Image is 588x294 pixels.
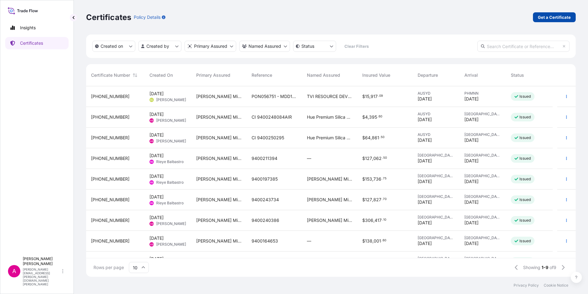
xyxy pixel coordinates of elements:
[372,198,373,202] span: ,
[156,201,184,206] span: Rieye Balbastro
[381,136,384,138] span: 50
[196,114,242,120] span: [PERSON_NAME] Minerals Australia Pty Ltd
[20,25,36,31] p: Insights
[150,159,153,165] span: RB
[464,174,501,178] span: [GEOGRAPHIC_DATA]
[519,115,531,120] p: Issued
[369,94,371,99] span: ,
[252,72,272,78] span: Reference
[252,217,279,223] span: 9400240386
[91,93,129,100] span: [PHONE_NUMBER]
[375,218,382,223] span: 417
[383,198,387,200] span: 70
[511,72,524,78] span: Status
[196,72,230,78] span: Primary Assured
[248,43,281,49] p: Named Assured
[196,238,242,244] span: [PERSON_NAME] Minerals Australia Pty Ltd
[418,158,432,164] span: [DATE]
[464,158,479,164] span: [DATE]
[23,267,61,286] p: [PERSON_NAME][EMAIL_ADDRESS][PERSON_NAME][DOMAIN_NAME][PERSON_NAME]
[371,94,378,99] span: 917
[156,118,186,123] span: [PERSON_NAME]
[252,135,284,141] span: CI 9400250295
[519,156,531,161] p: Issued
[464,256,501,261] span: [GEOGRAPHIC_DATA]
[464,199,479,205] span: [DATE]
[307,114,352,120] span: Hue Premium Silica Co. Ltd
[418,96,432,102] span: [DATE]
[369,115,377,119] span: 395
[383,219,386,221] span: 10
[382,219,383,221] span: .
[252,155,277,161] span: 9400211394
[91,217,129,223] span: [PHONE_NUMBER]
[5,37,69,49] a: Certificates
[464,116,479,123] span: [DATE]
[365,136,371,140] span: 64
[92,41,135,52] button: createdOn Filter options
[307,155,311,161] span: —
[373,218,375,223] span: ,
[293,41,336,52] button: certificateStatus Filter options
[91,114,129,120] span: [PHONE_NUMBER]
[383,239,386,242] span: 60
[418,116,432,123] span: [DATE]
[362,218,365,223] span: $
[150,179,153,186] span: RB
[150,200,153,206] span: RB
[362,239,365,243] span: $
[307,135,352,141] span: Hue Premium Silica Co. Ltd
[362,94,365,99] span: $
[365,198,372,202] span: 127
[91,176,129,182] span: [PHONE_NUMBER]
[365,177,372,181] span: 153
[544,283,568,288] a: Cookie Notice
[365,156,372,161] span: 127
[365,239,372,243] span: 138
[146,43,169,49] p: Created by
[464,132,501,137] span: [GEOGRAPHIC_DATA]
[550,264,556,271] span: of 9
[519,177,531,182] p: Issued
[379,95,383,97] span: 09
[307,93,352,100] span: TVI RESOURCE DEVELOPMENT PHILLS. INC
[301,43,314,49] p: Status
[196,217,242,223] span: [PERSON_NAME] Minerals Australia Pty Ltd
[149,235,164,241] span: [DATE]
[418,137,432,143] span: [DATE]
[464,96,479,102] span: [DATE]
[464,137,479,143] span: [DATE]
[418,240,432,247] span: [DATE]
[382,157,383,159] span: .
[464,91,501,96] span: PHMNN
[5,22,69,34] a: Insights
[373,177,381,181] span: 736
[418,153,455,158] span: [GEOGRAPHIC_DATA]
[383,157,387,159] span: 50
[362,115,365,119] span: $
[93,264,124,271] span: Rows per page
[20,40,43,46] p: Certificates
[371,136,372,140] span: ,
[156,139,186,144] span: [PERSON_NAME]
[91,72,130,78] span: Certificate Number
[307,238,311,244] span: —
[418,194,455,199] span: [GEOGRAPHIC_DATA]
[86,12,131,22] p: Certificates
[196,135,242,141] span: [PERSON_NAME] Minerals Australia Pty Ltd
[418,132,455,137] span: AUSYD
[131,71,139,79] button: Sort
[418,91,455,96] span: AUSYD
[149,91,164,97] span: [DATE]
[156,180,184,185] span: Rieye Balbastro
[307,197,352,203] span: [PERSON_NAME] Minerals Australia Pty Ltd
[252,176,278,182] span: 9400197385
[252,93,297,100] span: PON056751 - MDD10172426WR
[194,43,227,49] p: Primary Assured
[156,221,186,226] span: [PERSON_NAME]
[372,136,379,140] span: 861
[365,218,373,223] span: 306
[464,215,501,220] span: [GEOGRAPHIC_DATA]
[150,138,153,144] span: AB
